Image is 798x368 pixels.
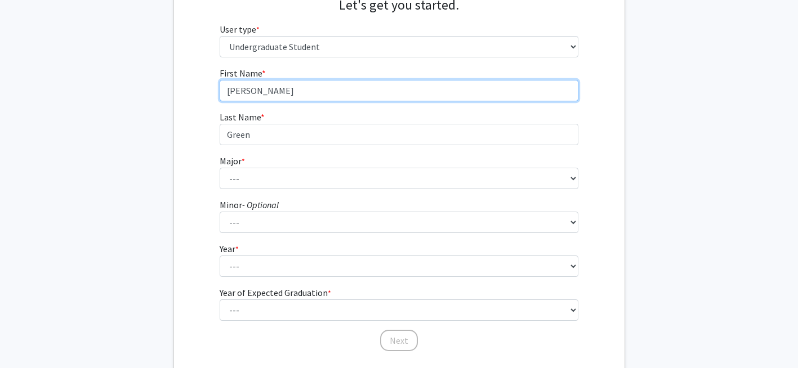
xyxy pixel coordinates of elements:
label: Year of Expected Graduation [220,286,331,299]
span: First Name [220,68,262,79]
label: User type [220,23,260,36]
i: - Optional [242,199,279,210]
label: Major [220,154,245,168]
label: Year [220,242,239,255]
iframe: Chat [8,317,48,360]
button: Next [380,330,418,351]
label: Minor [220,198,279,212]
span: Last Name [220,111,261,123]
